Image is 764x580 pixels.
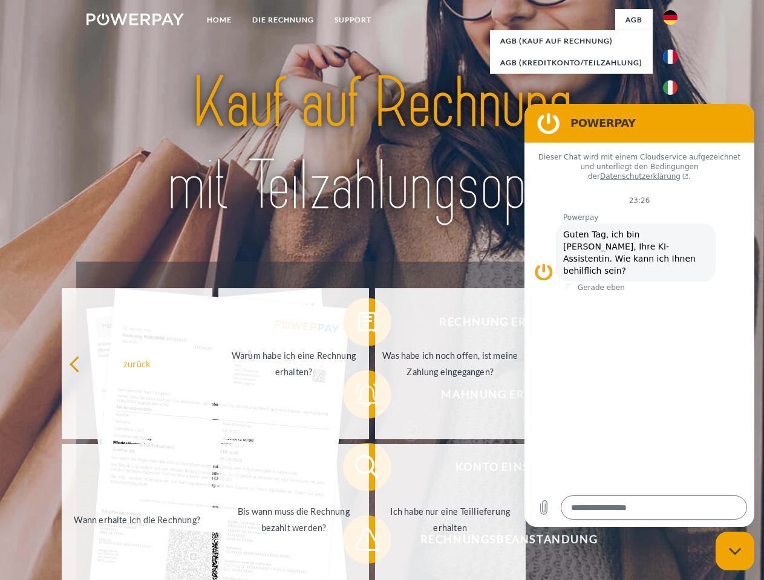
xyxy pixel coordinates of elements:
[197,9,242,31] a: Home
[69,511,205,527] div: Wann erhalte ich die Rechnung?
[524,104,754,527] iframe: Messaging-Fenster
[663,80,677,95] img: it
[382,503,518,536] div: Ich habe nur eine Teillieferung erhalten
[242,9,324,31] a: DIE RECHNUNG
[663,50,677,64] img: fr
[324,9,382,31] a: SUPPORT
[490,30,653,52] a: AGB (Kauf auf Rechnung)
[226,347,362,380] div: Warum habe ich eine Rechnung erhalten?
[382,347,518,380] div: Was habe ich noch offen, ist meine Zahlung eingegangen?
[226,503,362,536] div: Bis wann muss die Rechnung bezahlt werden?
[87,13,184,25] img: logo-powerpay-white.svg
[663,10,677,25] img: de
[716,532,754,570] iframe: Schaltfläche zum Öffnen des Messaging-Fensters; Konversation läuft
[116,58,648,231] img: title-powerpay_de.svg
[490,52,653,74] a: AGB (Kreditkonto/Teilzahlung)
[375,288,526,439] a: Was habe ich noch offen, ist meine Zahlung eingegangen?
[615,9,653,31] a: agb
[69,355,205,372] div: zurück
